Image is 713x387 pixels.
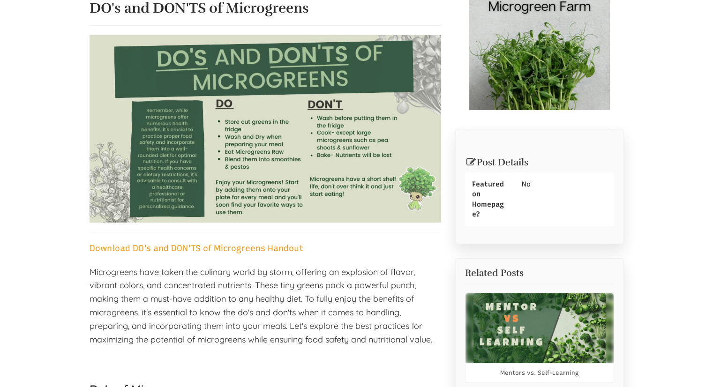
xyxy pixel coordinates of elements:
[465,268,614,278] h2: Related Posts
[465,157,614,168] h3: Post Details
[90,243,303,253] a: Download DO's and DON'TS of Microgreens Handout
[500,369,579,377] a: Mentors vs. Self-Learning
[90,267,432,345] span: Microgreens have taken the culinary world by storm, offering an explosion of flavor, vibrant colo...
[473,293,606,363] img: Mentors vs. Self-Learning
[90,35,441,223] img: DO's and DON'TS of Microgreens
[465,172,515,227] div: Featured on Homepage?
[522,180,531,188] span: No
[90,0,441,16] h1: DO's and DON'TS of Microgreens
